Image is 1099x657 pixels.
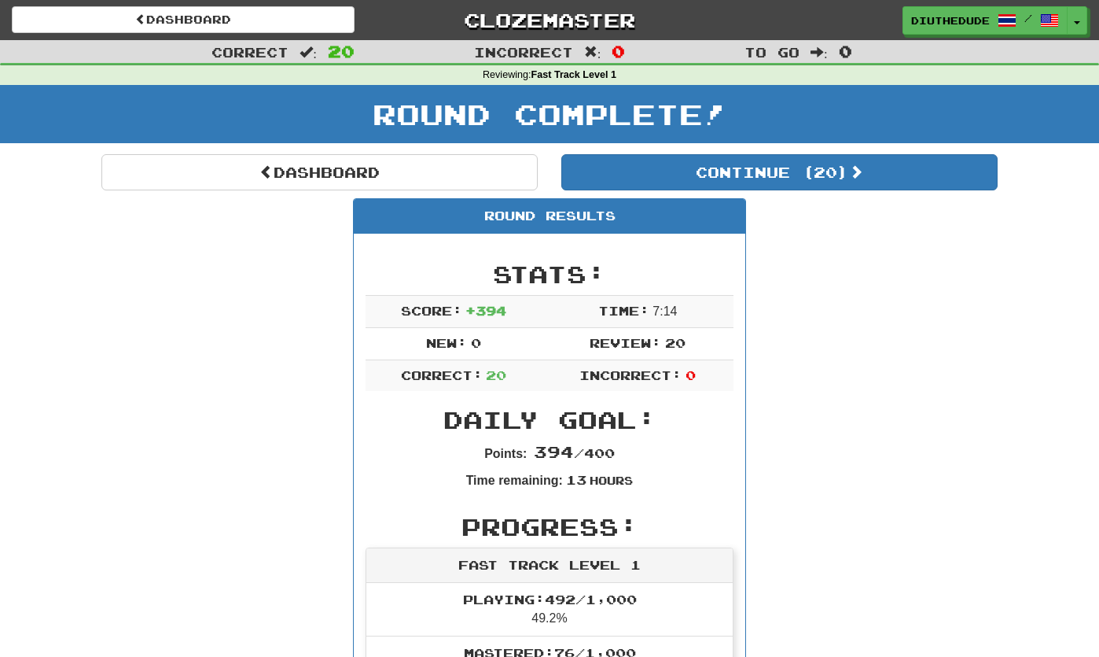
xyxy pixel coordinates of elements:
[354,199,745,234] div: Round Results
[911,13,990,28] span: DiuTheDude
[465,303,506,318] span: + 394
[839,42,852,61] span: 0
[328,42,355,61] span: 20
[590,474,633,487] small: Hours
[471,335,481,350] span: 0
[652,305,677,318] span: 7 : 14
[366,514,733,540] h2: Progress:
[665,335,685,350] span: 20
[378,6,721,34] a: Clozemaster
[366,583,733,637] li: 49.2%
[744,44,799,60] span: To go
[101,154,538,190] a: Dashboard
[463,592,637,607] span: Playing: 492 / 1,000
[484,447,527,460] strong: Points:
[211,44,289,60] span: Correct
[584,46,601,59] span: :
[534,445,615,460] span: / 400
[486,367,506,382] span: 20
[902,6,1068,35] a: DiuTheDude /
[474,44,573,60] span: Incorrect
[590,335,661,350] span: Review:
[810,46,828,59] span: :
[12,6,355,33] a: Dashboard
[531,69,617,80] strong: Fast Track Level 1
[566,472,586,487] span: 13
[366,548,733,583] div: Fast Track Level 1
[598,303,649,318] span: Time:
[1024,13,1032,24] span: /
[579,367,682,382] span: Incorrect:
[366,407,733,433] h2: Daily Goal:
[300,46,317,59] span: :
[534,442,574,461] span: 394
[561,154,998,190] button: Continue (20)
[366,261,733,287] h2: Stats:
[466,474,563,487] strong: Time remaining:
[401,303,462,318] span: Score:
[401,367,483,382] span: Correct:
[6,98,1093,130] h1: Round Complete!
[685,367,696,382] span: 0
[426,335,467,350] span: New:
[612,42,625,61] span: 0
